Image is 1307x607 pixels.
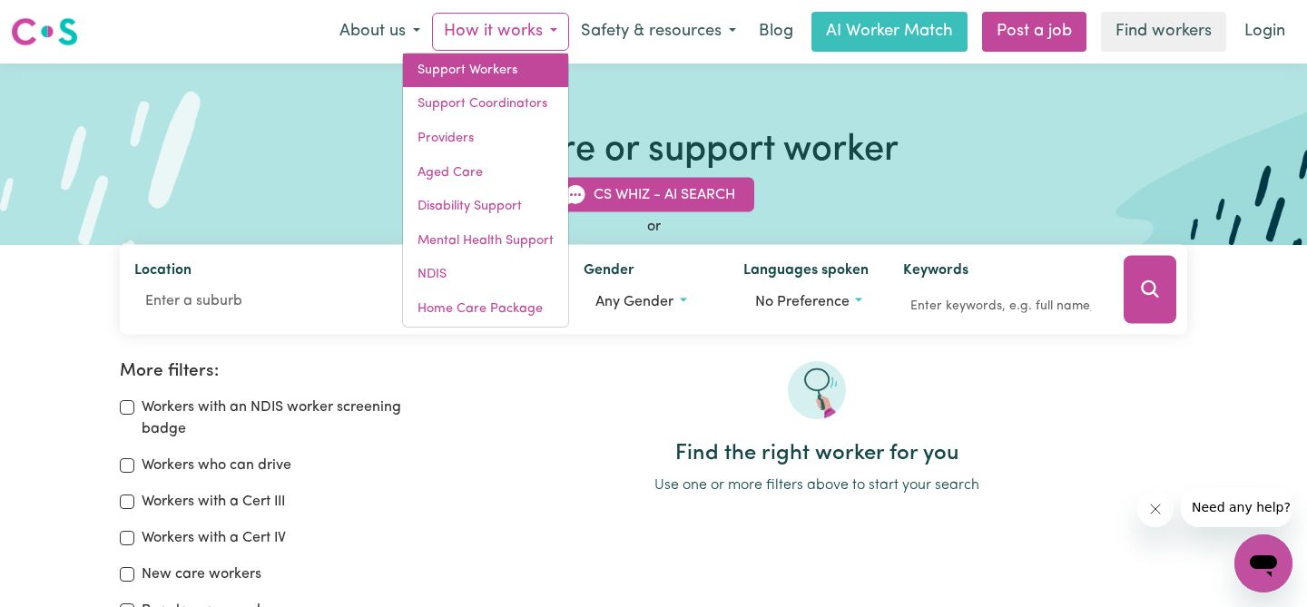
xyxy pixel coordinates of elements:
[743,259,869,285] label: Languages spoken
[142,455,291,476] label: Workers who can drive
[595,295,673,309] span: Any gender
[403,190,568,224] a: Disability Support
[134,259,192,285] label: Location
[1137,491,1174,527] iframe: Close message
[903,259,968,285] label: Keywords
[403,122,568,156] a: Providers
[142,527,286,549] label: Workers with a Cert IV
[403,156,568,191] a: Aged Care
[748,12,804,52] a: Blog
[432,13,569,51] button: How it works
[755,295,850,309] span: No preference
[11,11,78,53] a: Careseekers logo
[982,12,1086,52] a: Post a job
[403,54,568,88] a: Support Workers
[403,292,568,327] a: Home Care Package
[142,563,261,585] label: New care workers
[743,285,874,319] button: Worker language preferences
[409,129,899,172] h1: Find a care or support worker
[1233,12,1296,52] a: Login
[447,475,1187,496] p: Use one or more filters above to start your search
[120,361,425,382] h2: More filters:
[1101,12,1226,52] a: Find workers
[569,13,748,51] button: Safety & resources
[553,178,754,212] button: CS Whiz - AI Search
[1234,534,1292,592] iframe: Button to launch messaging window
[584,285,713,319] button: Worker gender preference
[402,53,569,328] div: How it works
[447,441,1187,467] h2: Find the right worker for you
[403,224,568,259] a: Mental Health Support
[120,216,1187,238] div: or
[142,397,425,440] label: Workers with an NDIS worker screening badge
[903,292,1098,320] input: Enter keywords, e.g. full name, interests
[811,12,968,52] a: AI Worker Match
[403,87,568,122] a: Support Coordinators
[11,15,78,48] img: Careseekers logo
[1124,256,1176,324] button: Search
[134,285,395,318] input: Enter a suburb
[403,258,568,292] a: NDIS
[328,13,432,51] button: About us
[584,259,634,285] label: Gender
[142,491,285,513] label: Workers with a Cert III
[1181,487,1292,527] iframe: Message from company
